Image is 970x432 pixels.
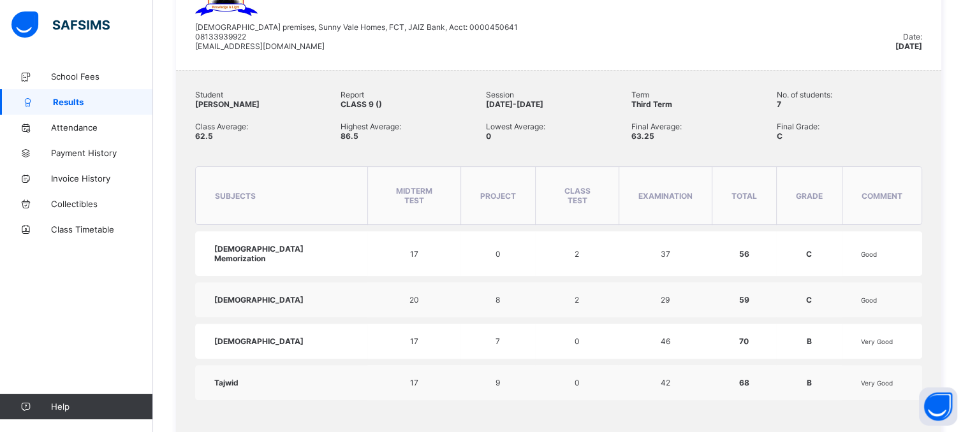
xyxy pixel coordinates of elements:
span: EXAMINATION [638,191,693,201]
span: Results [53,97,153,107]
span: 62.5 [195,131,213,141]
span: grade [796,191,823,201]
button: Open asap [919,387,957,426]
img: safsims [11,11,110,38]
span: Class Timetable [51,224,153,234]
span: 63.25 [631,131,654,141]
span: School Fees [51,71,153,82]
span: 70 [739,336,749,346]
span: 68 [739,378,749,387]
span: 0 [575,378,580,387]
span: 56 [739,249,749,259]
span: 86.5 [341,131,358,141]
span: Invoice History [51,173,153,184]
span: comment [862,191,902,201]
span: Attendance [51,122,153,133]
span: total [731,191,757,201]
span: Highest Average: [341,122,486,131]
span: 20 [409,295,419,305]
span: 7 [777,99,781,109]
span: MIDTERM TEST [396,186,432,205]
span: Third Term [631,99,672,109]
span: 9 [496,378,500,387]
span: 8 [496,295,500,305]
span: No. of students: [777,90,922,99]
span: B [806,378,811,387]
span: 17 [410,249,418,259]
span: 0 [496,249,501,259]
span: Lowest Average: [486,122,631,131]
span: [DATE] [895,41,922,51]
span: Very Good [861,379,893,387]
span: 0 [486,131,491,141]
span: [DEMOGRAPHIC_DATA] [214,295,304,305]
span: Term [631,90,777,99]
span: Session [486,90,631,99]
span: Report [341,90,486,99]
span: Collectibles [51,199,153,209]
span: C [806,295,812,305]
span: Very Good [861,338,893,345]
span: Final Average: [631,122,777,131]
span: Good [861,250,877,258]
span: 2 [575,295,579,305]
span: subjects [215,191,256,201]
span: 46 [660,336,670,346]
span: Date: [903,32,922,41]
span: 42 [660,378,670,387]
span: Class Average: [195,122,341,131]
span: 0 [575,336,580,346]
span: 17 [410,336,418,346]
span: 2 [575,249,579,259]
span: [PERSON_NAME] [195,99,260,109]
span: 59 [739,295,749,305]
span: 7 [496,336,500,346]
span: C [777,131,783,141]
span: 29 [661,295,670,305]
span: Payment History [51,148,153,158]
span: Tajwid [214,378,239,387]
span: PROJECT [480,191,516,201]
span: Final Grade: [777,122,922,131]
span: B [806,336,811,346]
span: C [806,249,812,259]
span: Help [51,401,152,412]
span: Good [861,296,877,304]
span: [DEMOGRAPHIC_DATA] premises, Sunny Vale Homes, FCT, JAIZ Bank, Acct: 0000450641 08133939922 [EMAI... [195,22,518,51]
span: 17 [410,378,418,387]
span: 37 [660,249,670,259]
span: Student [195,90,341,99]
span: [DATE]-[DATE] [486,99,543,109]
span: [DEMOGRAPHIC_DATA] Memorization [214,244,304,263]
span: CLASS TEST [564,186,591,205]
span: CLASS 9 () [341,99,382,109]
span: [DEMOGRAPHIC_DATA] [214,336,304,346]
